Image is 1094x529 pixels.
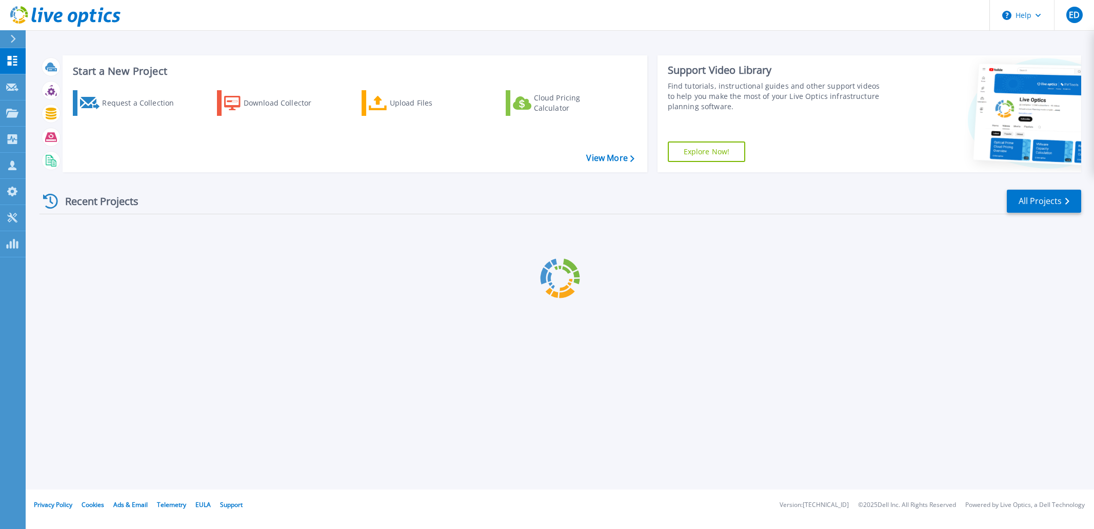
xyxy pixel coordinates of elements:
a: Cookies [82,500,104,509]
div: Recent Projects [39,189,152,214]
div: Find tutorials, instructional guides and other support videos to help you make the most of your L... [668,81,885,112]
div: Support Video Library [668,64,885,77]
li: Powered by Live Optics, a Dell Technology [965,502,1085,508]
a: Privacy Policy [34,500,72,509]
a: Download Collector [217,90,331,116]
span: ED [1069,11,1080,19]
li: © 2025 Dell Inc. All Rights Reserved [858,502,956,508]
h3: Start a New Project [73,66,634,77]
a: EULA [195,500,211,509]
a: Request a Collection [73,90,187,116]
a: All Projects [1007,190,1081,213]
a: Support [220,500,243,509]
a: Cloud Pricing Calculator [506,90,620,116]
div: Cloud Pricing Calculator [534,93,616,113]
div: Download Collector [244,93,326,113]
div: Upload Files [390,93,472,113]
a: Upload Files [362,90,476,116]
a: Telemetry [157,500,186,509]
li: Version: [TECHNICAL_ID] [780,502,849,508]
a: Ads & Email [113,500,148,509]
a: View More [586,153,634,163]
div: Request a Collection [102,93,184,113]
a: Explore Now! [668,141,746,162]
